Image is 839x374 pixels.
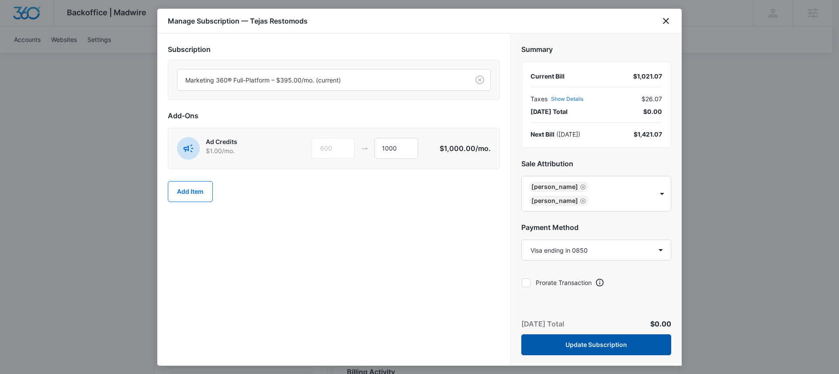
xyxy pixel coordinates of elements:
[168,110,500,121] h2: Add-Ons
[374,138,418,159] input: 1
[643,107,662,116] span: $0.00
[531,198,578,204] div: [PERSON_NAME]
[530,130,555,138] span: Next Bill
[97,51,147,57] div: Keywords by Traffic
[185,75,187,85] input: Subscription
[530,107,568,116] span: [DATE] Total
[530,94,548,103] span: Taxes
[14,14,21,21] img: logo_orange.svg
[521,334,671,355] button: Update Subscription
[521,158,671,169] h2: Sale Attribution
[168,181,213,202] button: Add Item
[24,51,31,58] img: tab_domain_overview_orange.svg
[168,44,500,55] h2: Subscription
[23,23,96,30] div: Domain: [DOMAIN_NAME]
[578,198,586,204] div: Remove Austin Layton
[551,96,583,102] button: Show Details
[521,319,564,329] p: [DATE] Total
[578,184,586,190] div: Remove Christian Kellogg
[24,14,43,21] div: v 4.0.25
[521,44,671,55] h2: Summary
[168,16,308,26] h1: Manage Subscription — Tejas Restomods
[440,143,491,154] p: $1,000.00
[14,23,21,30] img: website_grey.svg
[530,130,580,139] div: ( [DATE] )
[634,130,662,139] div: $1,421.07
[206,137,282,146] p: Ad Credits
[473,73,487,87] button: Clear
[521,278,592,287] label: Prorate Transaction
[633,72,662,81] div: $1,021.07
[475,144,491,153] span: /mo.
[530,72,565,80] span: Current Bill
[531,184,578,190] div: [PERSON_NAME]
[521,222,671,233] h2: Payment Method
[641,94,662,103] span: $26.07
[206,146,282,155] p: $1.00 /mo.
[650,319,671,328] span: $0.00
[33,51,78,57] div: Domain Overview
[661,16,671,26] button: close
[87,51,94,58] img: tab_keywords_by_traffic_grey.svg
